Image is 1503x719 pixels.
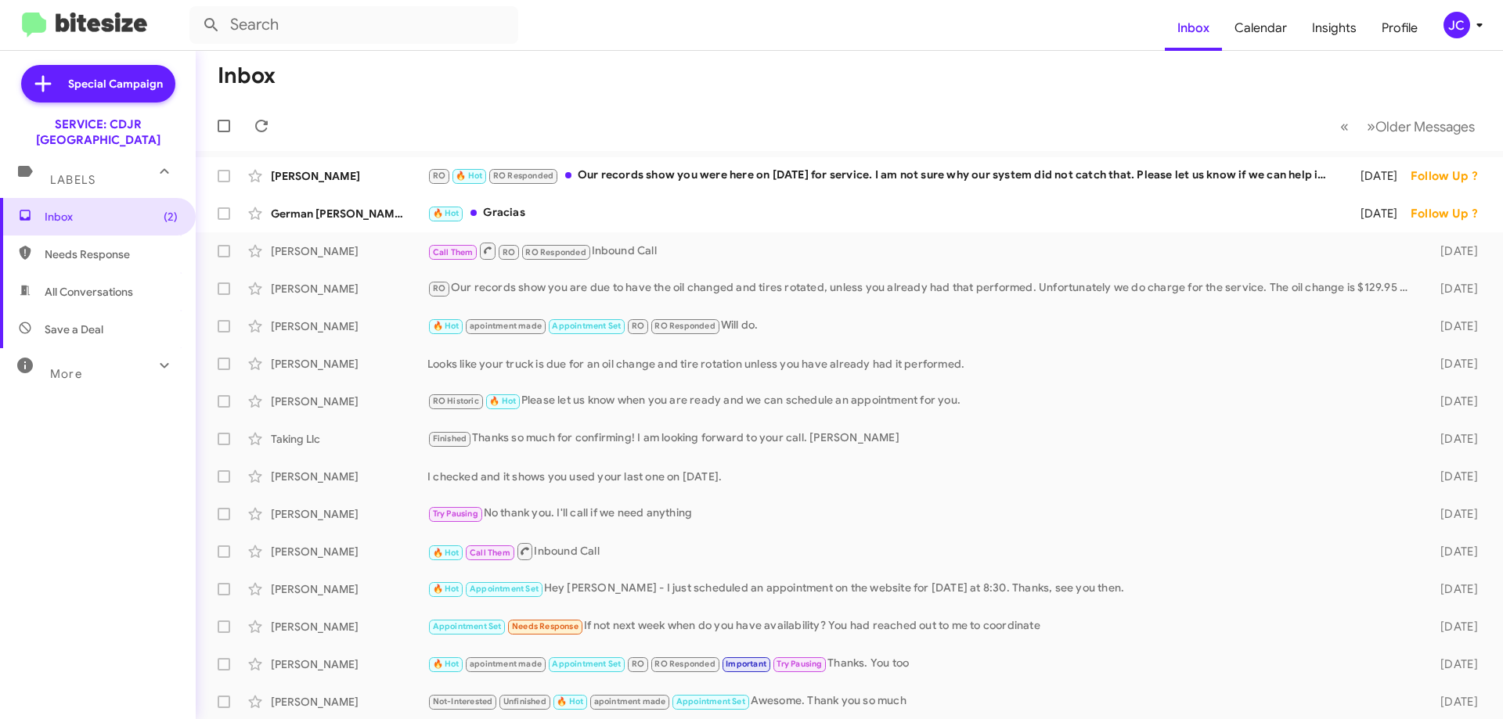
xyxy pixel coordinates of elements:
span: 🔥 Hot [433,659,460,669]
span: Appointment Set [470,584,539,594]
div: Inbound Call [427,541,1415,561]
span: » [1367,117,1375,136]
div: Inbound Call [427,241,1415,261]
span: apointment made [470,321,542,331]
div: [DATE] [1415,694,1490,710]
span: 🔥 Hot [433,584,460,594]
span: Try Pausing [433,509,478,519]
span: 🔥 Hot [489,396,516,406]
div: Please let us know when you are ready and we can schedule an appointment for you. [427,392,1415,410]
a: Insights [1299,5,1369,51]
div: If not next week when do you have availability? You had reached out to me to coordinate [427,617,1415,635]
div: I checked and it shows you used your last one on [DATE]. [427,469,1415,484]
div: [PERSON_NAME] [271,544,427,559]
a: Inbox [1165,5,1222,51]
div: [DATE] [1415,356,1490,372]
span: apointment made [594,696,666,706]
a: Profile [1369,5,1430,51]
span: RO [433,171,445,181]
span: RO Responded [654,659,715,669]
a: Calendar [1222,5,1299,51]
div: Follow Up ? [1411,206,1490,221]
div: Gracias [427,204,1340,222]
span: Appointment Set [552,659,621,669]
span: All Conversations [45,284,133,300]
div: [PERSON_NAME] [271,656,427,672]
div: Follow Up ? [1411,168,1490,184]
span: RO [503,247,515,257]
div: JC [1444,12,1470,38]
div: [PERSON_NAME] [271,694,427,710]
span: Appointment Set [676,696,745,706]
div: [DATE] [1415,544,1490,559]
div: [DATE] [1415,318,1490,334]
span: RO [433,283,445,293]
div: [PERSON_NAME] [271,581,427,597]
span: RO [632,659,644,669]
div: Hey [PERSON_NAME] - I just scheduled an appointment on the website for [DATE] at 8:30. Thanks, se... [427,580,1415,598]
div: [PERSON_NAME] [271,469,427,484]
span: 🔥 Hot [557,696,583,706]
button: JC [1430,12,1486,38]
nav: Page navigation example [1332,110,1484,142]
div: [PERSON_NAME] [271,243,427,259]
div: Will do. [427,317,1415,335]
span: Not-Interested [433,696,493,706]
span: RO Responded [654,321,715,331]
div: Looks like your truck is due for an oil change and tire rotation unless you have already had it p... [427,356,1415,372]
span: Try Pausing [777,659,822,669]
span: apointment made [470,659,542,669]
div: [DATE] [1415,469,1490,484]
div: Our records show you were here on [DATE] for service. I am not sure why our system did not catch ... [427,167,1340,185]
div: [DATE] [1415,656,1490,672]
span: 🔥 Hot [433,208,460,218]
span: Inbox [45,209,178,225]
div: [PERSON_NAME] [271,506,427,522]
span: 🔥 Hot [456,171,482,181]
div: Our records show you are due to have the oil changed and tires rotated, unless you already had th... [427,279,1415,297]
div: [DATE] [1415,506,1490,522]
span: Older Messages [1375,118,1475,135]
span: RO [632,321,644,331]
span: Important [726,659,766,669]
div: Awesome. Thank you so much [427,692,1415,710]
span: (2) [164,209,178,225]
div: [DATE] [1415,431,1490,447]
span: Call Them [433,247,474,257]
div: [PERSON_NAME] [271,281,427,297]
div: [DATE] [1415,243,1490,259]
h1: Inbox [218,63,276,88]
span: Unfinished [503,696,546,706]
span: RO Responded [525,247,586,257]
span: 🔥 Hot [433,548,460,558]
span: Needs Response [512,621,578,631]
div: [DATE] [1415,619,1490,635]
div: [PERSON_NAME] [271,318,427,334]
div: [DATE] [1415,581,1490,597]
div: Taking Llc [271,431,427,447]
span: More [50,367,82,381]
span: Call Them [470,548,510,558]
span: Finished [433,433,467,444]
div: [PERSON_NAME] [271,356,427,372]
a: Special Campaign [21,65,175,102]
div: Thanks. You too [427,655,1415,673]
span: Labels [50,173,96,187]
span: Appointment Set [552,321,621,331]
span: « [1340,117,1349,136]
div: German [PERSON_NAME] [271,206,427,221]
span: Save a Deal [45,322,103,337]
span: 🔥 Hot [433,321,460,331]
div: Thanks so much for confirming! I am looking forward to your call. [PERSON_NAME] [427,430,1415,448]
div: [PERSON_NAME] [271,168,427,184]
span: Special Campaign [68,76,163,92]
button: Next [1357,110,1484,142]
input: Search [189,6,518,44]
div: [DATE] [1340,206,1411,221]
span: Appointment Set [433,621,502,631]
span: RO Historic [433,396,479,406]
div: [DATE] [1340,168,1411,184]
